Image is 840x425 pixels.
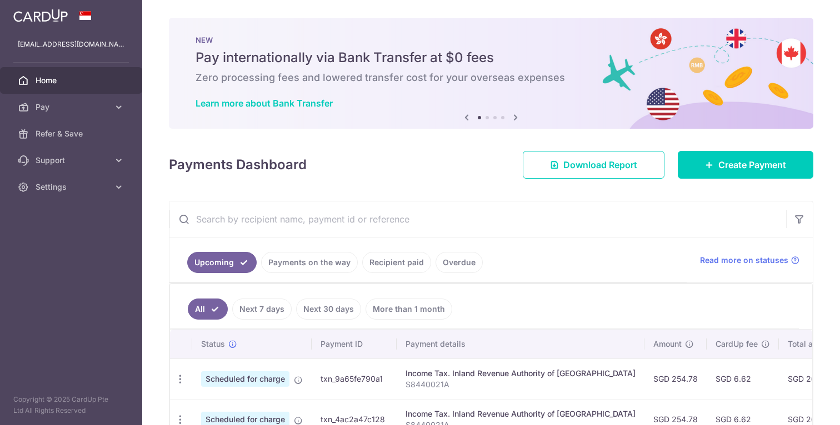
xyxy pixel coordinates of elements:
[188,298,228,320] a: All
[718,158,786,171] span: Create Payment
[397,330,644,358] th: Payment details
[678,151,813,179] a: Create Payment
[312,358,397,399] td: txn_9a65fe790a1
[644,358,707,399] td: SGD 254.78
[700,255,788,266] span: Read more on statuses
[196,71,787,84] h6: Zero processing fees and lowered transfer cost for your overseas expenses
[201,371,289,387] span: Scheduled for charge
[653,338,682,350] span: Amount
[36,75,109,86] span: Home
[261,252,358,273] a: Payments on the way
[169,155,307,175] h4: Payments Dashboard
[312,330,397,358] th: Payment ID
[196,49,787,67] h5: Pay internationally via Bank Transfer at $0 fees
[196,36,787,44] p: NEW
[436,252,483,273] a: Overdue
[169,18,813,129] img: Bank transfer banner
[196,98,333,109] a: Learn more about Bank Transfer
[36,155,109,166] span: Support
[406,368,636,379] div: Income Tax. Inland Revenue Authority of [GEOGRAPHIC_DATA]
[563,158,637,171] span: Download Report
[296,298,361,320] a: Next 30 days
[700,255,799,266] a: Read more on statuses
[13,9,68,22] img: CardUp
[232,298,292,320] a: Next 7 days
[406,379,636,390] p: S8440021A
[36,181,109,193] span: Settings
[36,128,109,139] span: Refer & Save
[406,408,636,419] div: Income Tax. Inland Revenue Authority of [GEOGRAPHIC_DATA]
[788,338,824,350] span: Total amt.
[201,338,225,350] span: Status
[523,151,664,179] a: Download Report
[187,252,257,273] a: Upcoming
[366,298,452,320] a: More than 1 month
[707,358,779,399] td: SGD 6.62
[36,102,109,113] span: Pay
[362,252,431,273] a: Recipient paid
[716,338,758,350] span: CardUp fee
[18,39,124,50] p: [EMAIL_ADDRESS][DOMAIN_NAME]
[169,201,786,237] input: Search by recipient name, payment id or reference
